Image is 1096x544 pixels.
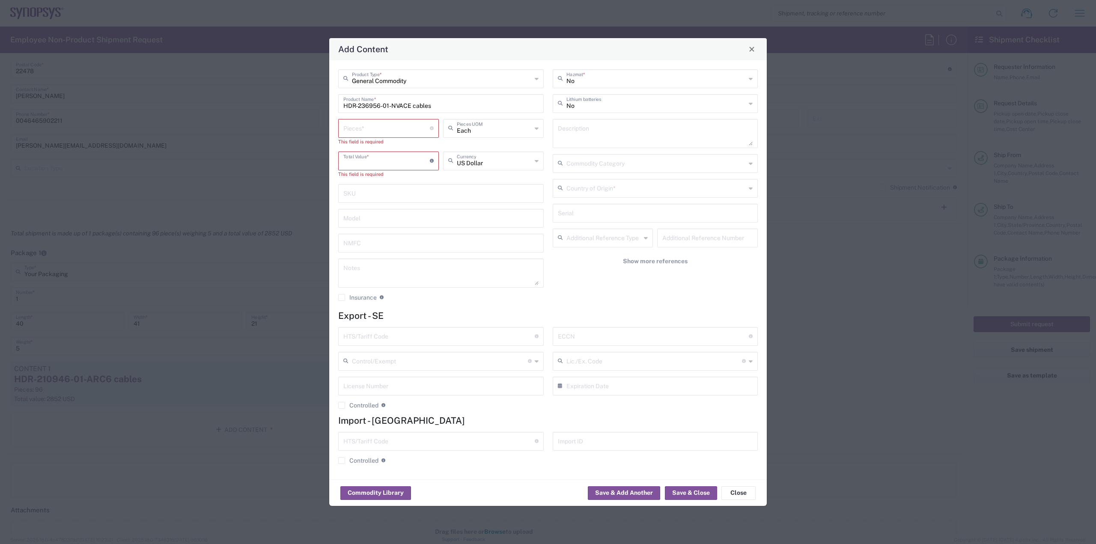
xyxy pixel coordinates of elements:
[338,310,758,321] h4: Export - SE
[338,138,439,146] div: This field is required
[623,257,688,265] span: Show more references
[338,457,378,464] label: Controlled
[338,415,758,426] h4: Import - [GEOGRAPHIC_DATA]
[338,402,378,409] label: Controlled
[665,486,717,500] button: Save & Close
[721,486,756,500] button: Close
[588,486,660,500] button: Save & Add Another
[338,43,388,55] h4: Add Content
[338,170,439,178] div: This field is required
[746,43,758,55] button: Close
[340,486,411,500] button: Commodity Library
[338,294,377,301] label: Insurance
